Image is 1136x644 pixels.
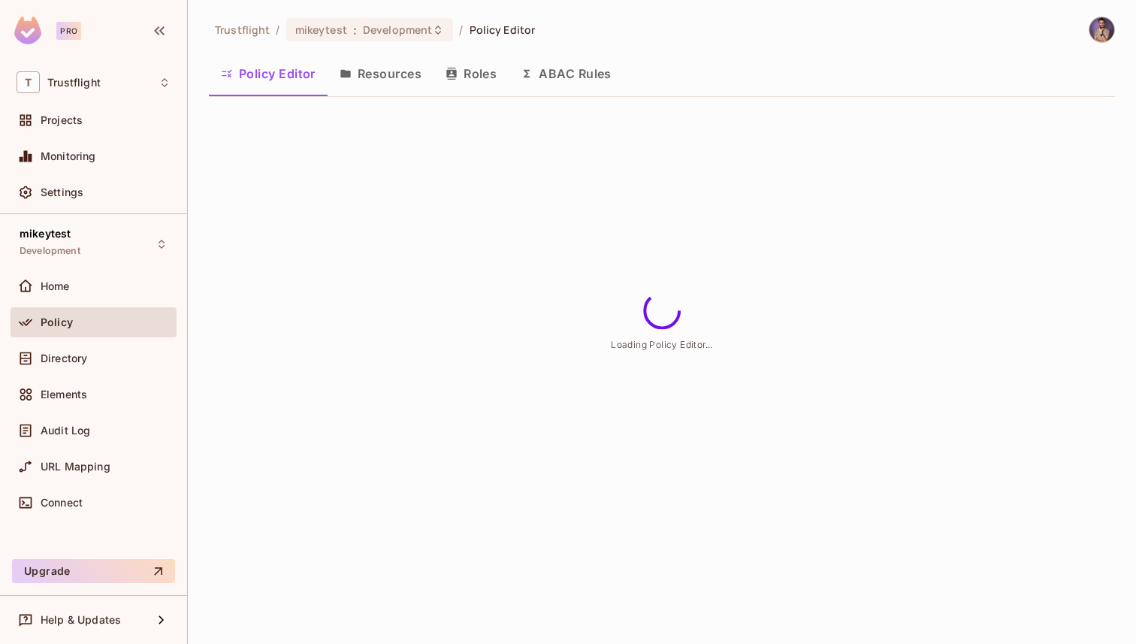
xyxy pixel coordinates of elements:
img: SReyMgAAAABJRU5ErkJggg== [14,17,41,44]
button: Resources [328,55,434,92]
li: / [276,23,279,37]
button: Policy Editor [209,55,328,92]
button: Roles [434,55,509,92]
span: : [352,24,358,36]
span: Loading Policy Editor... [611,338,713,349]
span: Elements [41,389,87,401]
span: Policy Editor [470,23,536,37]
span: Policy [41,316,73,328]
span: Workspace: Trustflight [47,77,101,89]
span: Audit Log [41,425,90,437]
span: mikeytest [295,23,347,37]
span: Home [41,280,70,292]
span: Monitoring [41,150,96,162]
span: Help & Updates [41,614,121,626]
div: Pro [56,22,81,40]
img: Dan Yishai [1089,17,1114,42]
span: mikeytest [20,228,71,240]
span: Development [363,23,432,37]
span: T [17,71,40,93]
span: Settings [41,186,83,198]
span: Directory [41,352,87,364]
span: Development [20,245,80,257]
span: URL Mapping [41,461,110,473]
span: the active workspace [215,23,270,37]
button: Upgrade [12,559,175,583]
li: / [459,23,463,37]
button: ABAC Rules [509,55,624,92]
span: Projects [41,114,83,126]
span: Connect [41,497,83,509]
